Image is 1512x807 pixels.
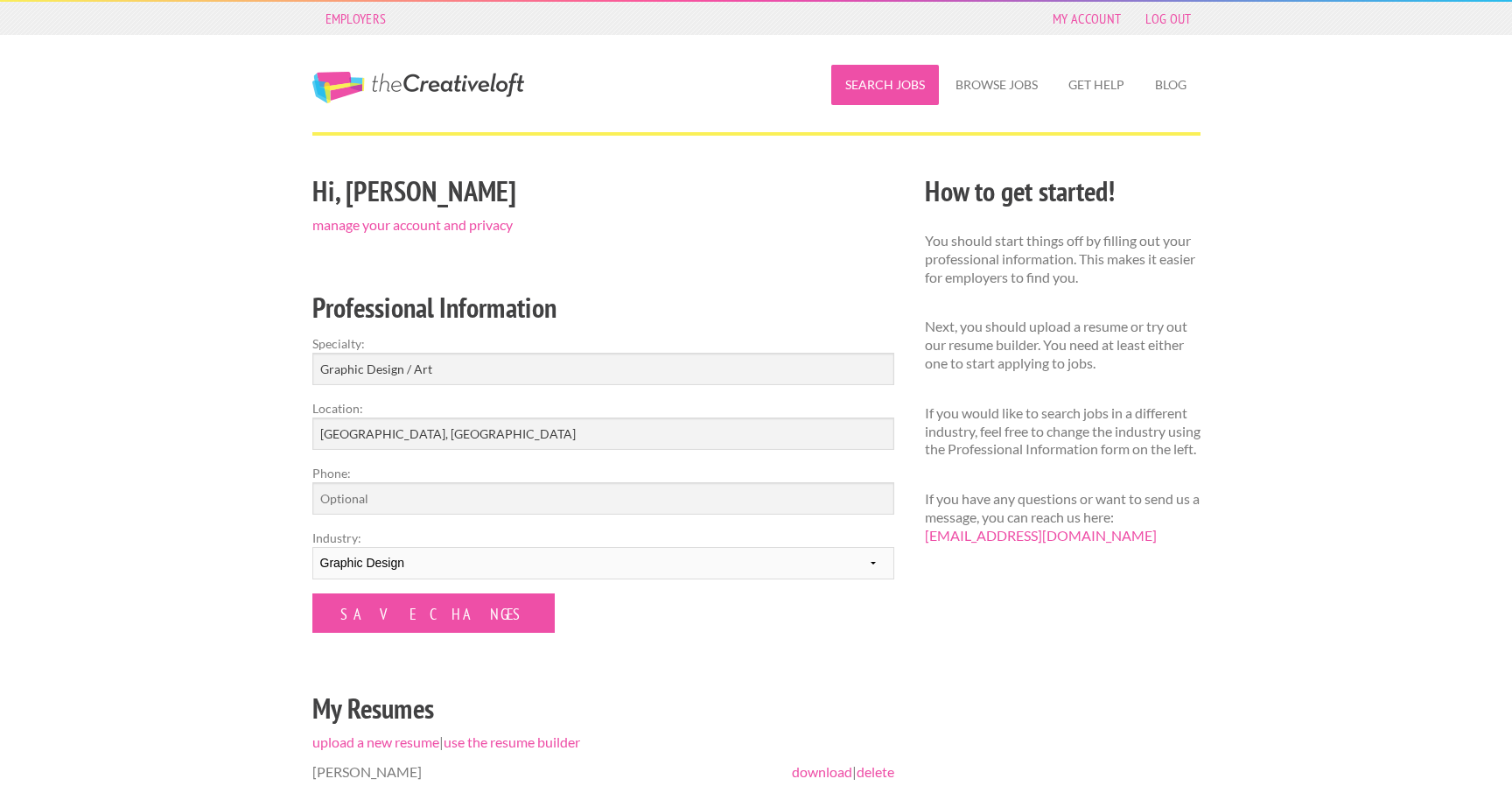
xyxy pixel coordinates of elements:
h2: How to get started! [925,172,1200,211]
a: download [792,763,852,780]
a: Get Help [1054,65,1138,105]
p: You should start things off by filling out your professional information. This makes it easier fo... [925,232,1200,286]
a: Employers [317,6,395,31]
input: Save Changes [312,593,555,633]
a: The Creative Loft [312,72,524,103]
a: [EMAIL_ADDRESS][DOMAIN_NAME] [925,527,1157,544]
label: Location: [312,399,894,418]
a: upload a new resume [312,733,439,750]
input: e.g. New York, NY [312,418,894,450]
p: If you have any questions or want to send us a message, you can reach us here: [925,490,1200,544]
label: Industry: [312,529,894,547]
a: Search Jobs [831,65,939,105]
input: Optional [312,482,894,515]
h2: Hi, [PERSON_NAME] [312,172,894,211]
a: delete [857,763,894,780]
a: Log Out [1137,6,1200,31]
a: My Account [1044,6,1130,31]
a: use the resume builder [444,733,580,750]
a: Browse Jobs [941,65,1052,105]
span: | [792,763,894,782]
a: Blog [1141,65,1200,105]
p: Next, you should upload a resume or try out our resume builder. You need at least either one to s... [925,318,1200,372]
h2: Professional Information [312,288,894,327]
label: Specialty: [312,334,894,353]
a: manage your account and privacy [312,216,513,233]
label: Phone: [312,464,894,482]
h2: My Resumes [312,689,894,728]
p: If you would like to search jobs in a different industry, feel free to change the industry using ... [925,404,1200,459]
span: [PERSON_NAME] [312,763,422,780]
